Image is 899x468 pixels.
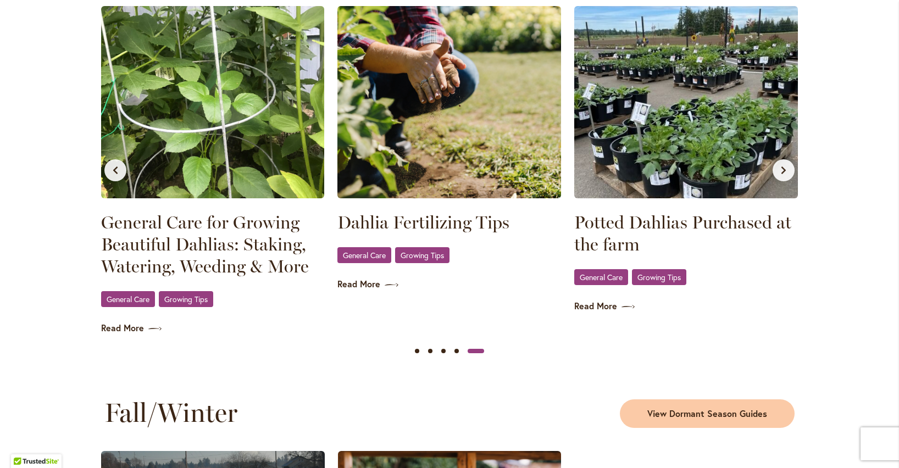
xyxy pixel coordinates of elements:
[101,211,325,277] a: General Care for Growing Beautiful Dahlias: Staking, Watering, Weeding & More
[159,291,213,307] a: Growing Tips
[164,296,208,303] span: Growing Tips
[101,291,155,307] a: General Care
[395,247,449,263] a: Growing Tips
[574,300,798,313] a: Read More
[343,252,386,259] span: General Care
[468,344,484,358] button: Slide 5
[401,252,444,259] span: Growing Tips
[620,399,795,428] a: View Dormant Season Guides
[574,211,798,255] a: Potted Dahlias Purchased at the farm
[104,159,126,181] button: Previous slide
[101,322,325,335] a: Read More
[337,278,561,291] a: Read More
[437,344,450,358] button: Slide 3
[773,159,795,181] button: Next slide
[574,6,798,198] img: More and More Potted Dahlias!
[632,269,686,285] a: Growing Tips
[337,247,391,263] a: General Care
[337,211,561,233] a: Dahlia Fertilizing Tips
[574,269,628,285] a: General Care
[424,344,437,358] button: Slide 2
[107,296,149,303] span: General Care
[574,269,798,287] div: ,
[450,344,463,358] button: Slide 4
[101,291,325,309] div: ,
[410,344,424,358] button: Slide 1
[580,274,623,281] span: General Care
[337,247,561,265] div: ,
[647,408,767,420] span: View Dormant Season Guides
[637,274,681,281] span: Growing Tips
[104,397,443,428] h2: Fall/Winter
